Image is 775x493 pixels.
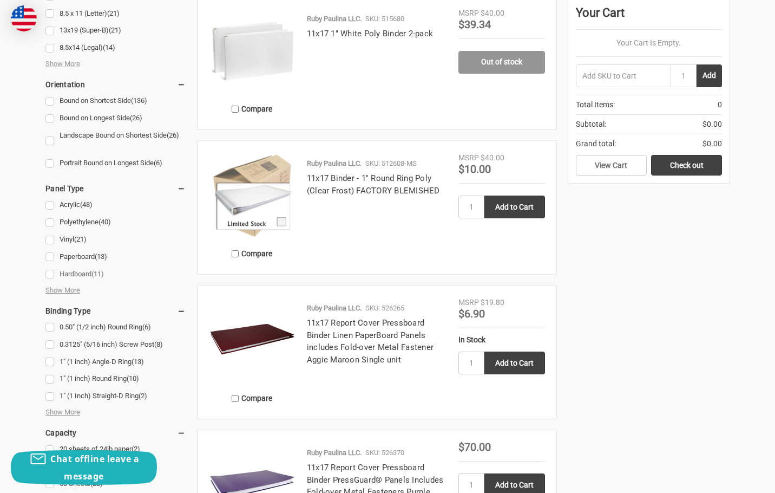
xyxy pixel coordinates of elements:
a: Hardboard [45,267,186,282]
a: 0.50" (1/2 inch) Round Ring [45,320,186,335]
a: 0.3125" (5/16 inch) Screw Post [45,338,186,352]
span: 0 [718,99,722,111]
a: Landscape Bound on Shortest Side [45,128,186,153]
a: Acrylic [45,198,186,212]
div: MSRP [458,8,479,19]
span: Subtotal: [576,119,606,130]
a: 1" (1 Inch) Straight-D Ring [45,389,186,404]
p: Your Cart Is Empty. [576,37,722,49]
button: Chat offline leave a message [11,450,157,485]
input: Add SKU to Cart [576,64,671,87]
input: Add to Cart [484,352,545,374]
a: 1" (1 inch) Round Ring [45,372,186,386]
span: Chat offline leave a message [50,453,139,482]
a: 20 sheets of 24lb paper [45,442,186,457]
a: 13x19 (Super-B) [45,23,186,38]
span: (11) [91,270,104,278]
h5: Orientation [45,78,186,91]
a: Check out [651,155,722,176]
a: Polyethylene [45,215,186,230]
input: Compare [232,395,239,402]
span: $6.90 [458,307,485,320]
label: Compare [209,100,295,118]
p: SKU: 515680 [365,14,404,24]
div: MSRP [458,297,479,308]
span: (26) [167,131,179,139]
a: Vinyl [45,232,186,247]
span: (21) [74,235,87,243]
span: (2) [139,392,147,400]
span: $19.80 [481,298,504,307]
span: (40) [98,218,111,226]
div: Your Cart [576,4,722,30]
h5: Panel Type [45,182,186,195]
a: Bound on Shortest Side [45,94,186,108]
span: Show More [45,285,80,296]
a: 11x17 1" White Poly Binder 2-pack [307,29,433,38]
span: (10) [127,374,139,382]
p: Ruby Paulina LLC. [307,447,362,458]
span: $40.00 [481,9,504,17]
button: Add [697,64,722,87]
span: (2) [132,445,140,453]
span: (13) [95,252,107,261]
img: 11x17 Binder - 1" Round Ring Poly (Clear Frost) FACTORY BLEMISHED [209,152,295,239]
label: Compare [209,390,295,407]
span: $0.00 [702,119,722,130]
span: $10.00 [458,163,491,176]
h5: Capacity [45,426,186,439]
span: Show More [45,59,80,69]
a: 11x17 Binder - 1" Round Ring Poly (Clear Frost) FACTORY BLEMISHED [307,173,440,196]
span: (6) [142,323,151,331]
img: 11x17 Report Cover Pressboard Binder Linen PaperBoard Panels includes Fold-over Metal Fastener Ag... [209,297,295,384]
span: $40.00 [481,153,504,162]
a: 8.5 x 11 (Letter) [45,7,186,21]
h5: Binding Type [45,304,186,317]
span: (21) [107,9,120,17]
a: Paperboard [45,250,186,264]
span: $70.00 [458,440,491,453]
a: Portrait Bound on Longest Side [45,156,186,171]
span: (28) [90,479,103,488]
span: (8) [154,340,163,348]
span: $0.00 [702,138,722,150]
img: 11x17 1" White Poly Binder 2-pack [209,8,295,94]
p: Ruby Paulina LLC. [307,303,362,314]
a: Bound on Longest Side [45,111,186,126]
span: Total Items: [576,99,615,111]
a: 8.5x14 (Legal) [45,41,186,55]
span: (14) [103,43,115,51]
span: (26) [130,114,142,122]
input: Compare [232,250,239,257]
input: Compare [232,106,239,113]
span: (136) [131,96,147,105]
div: In Stock [458,334,545,346]
p: SKU: 526265 [365,303,404,314]
span: Grand total: [576,138,616,150]
span: (13) [132,358,144,366]
p: SKU: 512608-MS [365,158,417,169]
div: MSRP [458,152,479,164]
span: (6) [154,159,162,167]
p: SKU: 526370 [365,447,404,458]
a: 11x17 Report Cover Pressboard Binder Linen PaperBoard Panels includes Fold-over Metal Fastener Ag... [307,318,434,365]
a: Out of stock [458,51,545,74]
img: duty and tax information for United States [11,5,37,31]
a: 1" (1 inch) Angle-D Ring [45,355,186,369]
p: Ruby Paulina LLC. [307,158,362,169]
span: (21) [109,26,121,34]
label: Compare [209,245,295,263]
span: Show More [45,407,80,418]
span: (48) [80,200,93,209]
p: Ruby Paulina LLC. [307,14,362,24]
a: View Cart [576,155,647,176]
span: $39.34 [458,18,491,31]
input: Add to Cart [484,196,545,218]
